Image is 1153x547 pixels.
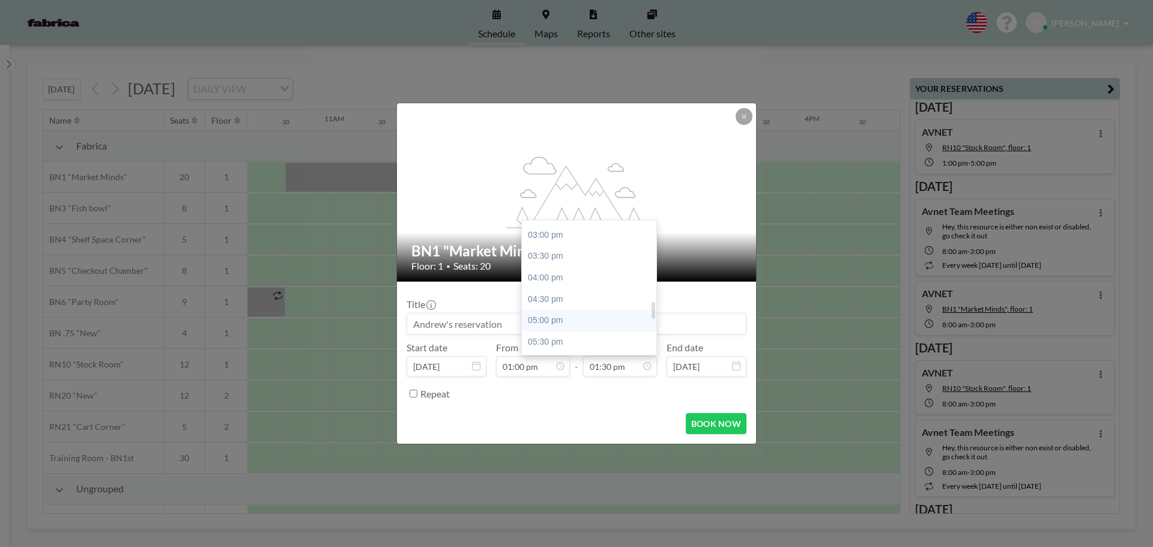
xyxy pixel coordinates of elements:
span: Seats: 20 [453,260,491,272]
div: 03:00 pm [522,225,662,246]
label: Repeat [420,388,450,400]
span: • [446,262,450,271]
span: Floor: 1 [411,260,443,272]
div: 05:30 pm [522,331,662,353]
div: 03:30 pm [522,246,662,267]
label: Start date [407,342,447,354]
input: Andrew's reservation [407,313,746,334]
div: 06:00 pm [522,352,662,374]
div: 05:00 pm [522,310,662,331]
div: 04:00 pm [522,267,662,289]
div: 04:30 pm [522,289,662,310]
label: Title [407,298,435,310]
label: From [496,342,518,354]
label: End date [667,342,703,354]
span: - [575,346,578,372]
button: BOOK NOW [686,413,746,434]
h2: BN1 "Market Minds" [411,242,743,260]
